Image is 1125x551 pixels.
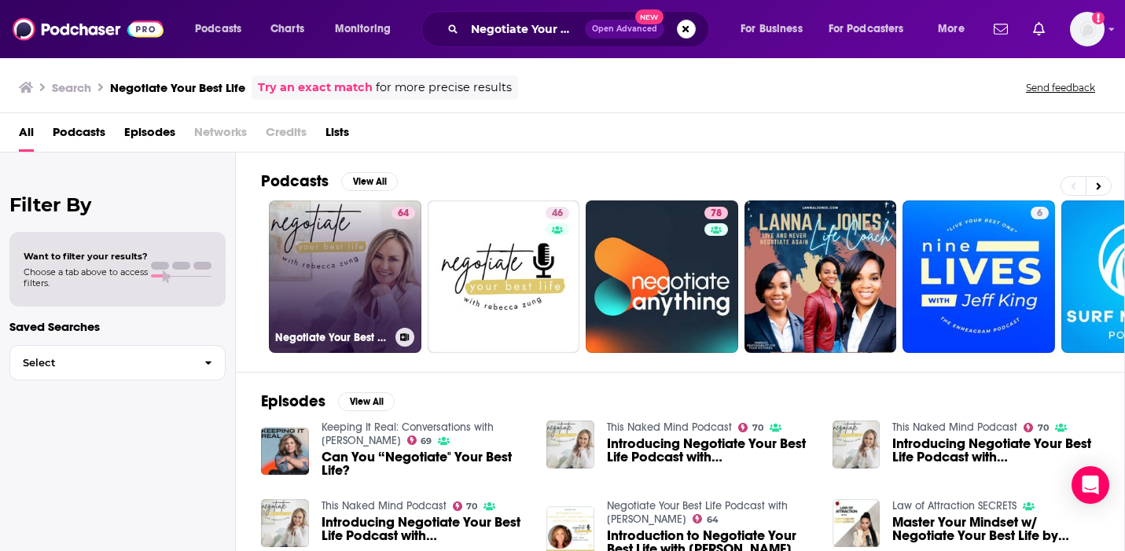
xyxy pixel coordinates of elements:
h2: Filter By [9,193,226,216]
span: Logged in as megcassidy [1070,12,1105,46]
span: 70 [466,503,477,510]
span: for more precise results [376,79,512,97]
span: 6 [1037,206,1042,222]
h3: Search [52,80,91,95]
a: 6 [1031,207,1049,219]
img: Master Your Mindset w/ Negotiate Your Best Life by Rebecca Zung [833,499,881,547]
a: Law of Attraction SECRETS [892,499,1017,512]
a: Can You “Negotiate" Your Best Life? [322,450,528,477]
a: Charts [260,17,314,42]
a: 64 [693,514,719,523]
span: More [938,18,965,40]
img: Podchaser - Follow, Share and Rate Podcasts [13,14,164,44]
img: Introducing Negotiate Your Best Life Podcast with Rebecca Zung [546,421,594,468]
h2: Podcasts [261,171,329,191]
span: 64 [707,516,719,523]
a: 78 [586,200,738,353]
a: Keeping It Real: Conversations with Jillian Michaels [322,421,494,447]
span: Podcasts [195,18,241,40]
span: 64 [398,206,409,222]
span: For Podcasters [829,18,904,40]
a: Lists [325,119,349,152]
h3: Negotiate Your Best Life [110,80,245,95]
button: Show profile menu [1070,12,1105,46]
button: open menu [324,17,411,42]
span: For Business [741,18,803,40]
a: 64Negotiate Your Best Life Podcast with [PERSON_NAME] [269,200,421,353]
a: PodcastsView All [261,171,398,191]
span: Charts [270,18,304,40]
button: open menu [184,17,262,42]
button: View All [338,392,395,411]
a: Introducing Negotiate Your Best Life Podcast with Rebecca Zung [607,437,814,464]
span: Networks [194,119,247,152]
button: View All [341,172,398,191]
span: Open Advanced [592,25,657,33]
button: open menu [730,17,822,42]
a: 70 [738,423,763,432]
div: Open Intercom Messenger [1072,466,1109,504]
a: 69 [407,435,432,445]
img: Can You “Negotiate" Your Best Life? [261,428,309,476]
a: This Naked Mind Podcast [892,421,1017,434]
span: Monitoring [335,18,391,40]
a: Introducing Negotiate Your Best Life Podcast with Rebecca Zung [322,516,528,542]
span: Introducing Negotiate Your Best Life Podcast with [PERSON_NAME] [892,437,1099,464]
a: EpisodesView All [261,391,395,411]
button: open menu [927,17,984,42]
a: Negotiate Your Best Life Podcast with Rebecca Zung [607,499,788,526]
p: Saved Searches [9,319,226,334]
a: 6 [903,200,1055,353]
a: Podcasts [53,119,105,152]
button: Select [9,345,226,380]
a: Try an exact match [258,79,373,97]
h2: Episodes [261,391,325,411]
a: 46 [428,200,580,353]
a: 70 [1024,423,1049,432]
a: Show notifications dropdown [1027,16,1051,42]
img: Introducing Negotiate Your Best Life Podcast with Rebecca Zung [261,499,309,547]
input: Search podcasts, credits, & more... [465,17,585,42]
a: This Naked Mind Podcast [607,421,732,434]
span: Select [10,358,192,368]
img: Introducing Negotiate Your Best Life Podcast with Rebecca Zung [833,421,881,468]
button: Open AdvancedNew [585,20,664,39]
a: Show notifications dropdown [987,16,1014,42]
span: Want to filter your results? [24,251,148,262]
span: Credits [266,119,307,152]
span: 70 [1038,424,1049,432]
a: This Naked Mind Podcast [322,499,447,512]
a: All [19,119,34,152]
a: 46 [546,207,569,219]
span: 69 [421,438,432,445]
a: Master Your Mindset w/ Negotiate Your Best Life by Rebecca Zung [892,516,1099,542]
a: 78 [704,207,728,219]
h3: Negotiate Your Best Life Podcast with [PERSON_NAME] [275,331,389,344]
a: Introducing Negotiate Your Best Life Podcast with Rebecca Zung [892,437,1099,464]
span: 46 [552,206,563,222]
span: Introducing Negotiate Your Best Life Podcast with [PERSON_NAME] [322,516,528,542]
button: open menu [818,17,927,42]
span: Master Your Mindset w/ Negotiate Your Best Life by [PERSON_NAME] [892,516,1099,542]
a: Episodes [124,119,175,152]
div: Search podcasts, credits, & more... [436,11,724,47]
a: 64 [392,207,415,219]
span: 78 [711,206,722,222]
span: Introducing Negotiate Your Best Life Podcast with [PERSON_NAME] [607,437,814,464]
svg: Add a profile image [1092,12,1105,24]
a: 70 [453,501,478,511]
img: User Profile [1070,12,1105,46]
button: Send feedback [1021,81,1100,94]
span: 70 [752,424,763,432]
